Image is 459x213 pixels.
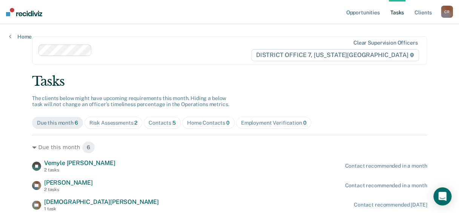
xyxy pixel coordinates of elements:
span: [PERSON_NAME] [44,179,93,186]
div: Contact recommended [DATE] [354,202,427,208]
span: [DEMOGRAPHIC_DATA][PERSON_NAME] [44,198,159,205]
div: Contact recommended in a month [345,182,427,189]
button: CR [441,6,453,18]
span: 5 [172,120,176,126]
div: 2 tasks [44,187,93,192]
span: 2 [134,120,137,126]
div: 2 tasks [44,167,115,173]
span: 0 [226,120,230,126]
div: Clear supervision officers [353,40,418,46]
div: Due this month 6 [32,141,427,153]
img: Recidiviz [6,8,42,16]
span: Vernyle [PERSON_NAME] [44,159,115,167]
div: Employment Verification [241,120,307,126]
span: 0 [303,120,306,126]
div: 1 task [44,206,159,211]
div: Contact recommended in a month [345,163,427,169]
div: Contacts [149,120,176,126]
div: Home Contacts [187,120,230,126]
div: Due this month [37,120,78,126]
div: Risk Assessments [89,120,138,126]
div: Tasks [32,74,427,89]
div: C R [441,6,453,18]
span: DISTRICT OFFICE 7, [US_STATE][GEOGRAPHIC_DATA] [251,49,419,61]
span: The clients below might have upcoming requirements this month. Hiding a below task will not chang... [32,95,229,108]
div: Open Intercom Messenger [433,187,451,205]
a: Home [9,33,32,40]
span: 6 [82,141,95,153]
span: 6 [75,120,78,126]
